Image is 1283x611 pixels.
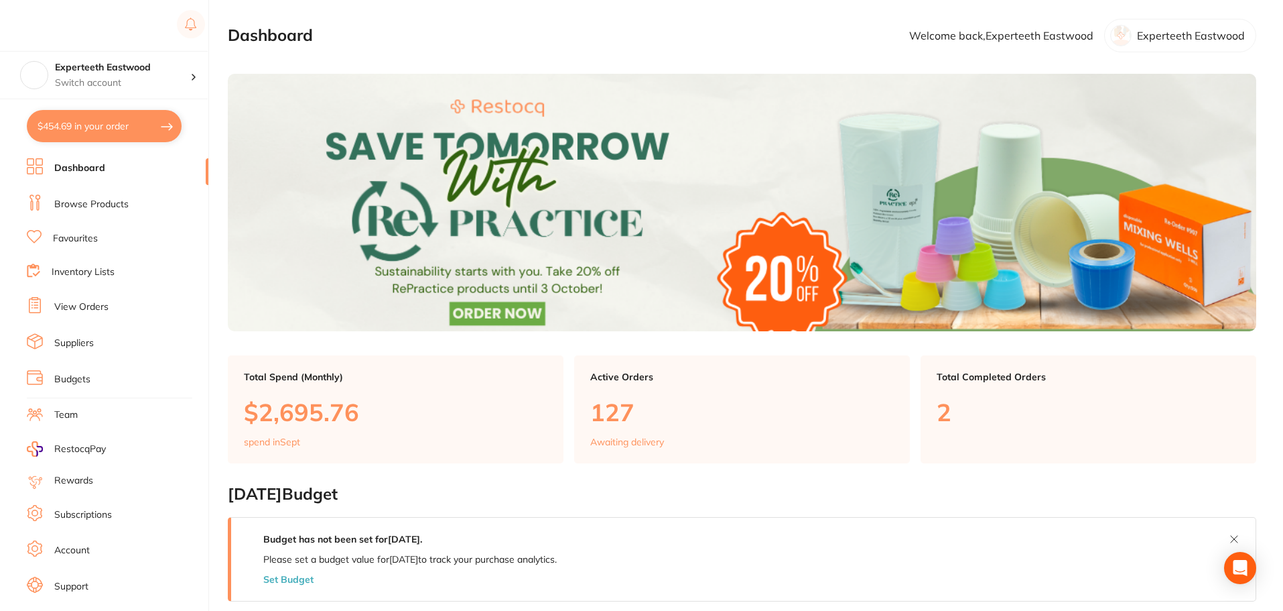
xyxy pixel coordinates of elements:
[921,355,1256,464] a: Total Completed Orders2
[263,533,422,545] strong: Budget has not been set for [DATE] .
[52,266,115,279] a: Inventory Lists
[54,162,105,175] a: Dashboard
[53,232,98,245] a: Favourites
[1224,552,1256,584] div: Open Intercom Messenger
[263,574,314,585] button: Set Budget
[590,437,664,447] p: Awaiting delivery
[27,441,43,457] img: RestocqPay
[54,580,88,594] a: Support
[55,76,190,90] p: Switch account
[228,74,1256,331] img: Dashboard
[590,398,894,426] p: 127
[54,544,90,557] a: Account
[54,474,93,488] a: Rewards
[27,10,113,41] a: Restocq Logo
[244,437,300,447] p: spend in Sept
[1137,30,1245,42] p: Experteeth Eastwood
[54,408,78,422] a: Team
[27,110,182,142] button: $454.69 in your order
[228,26,313,45] h2: Dashboard
[228,485,1256,504] h2: [DATE] Budget
[27,441,106,457] a: RestocqPay
[54,300,109,314] a: View Orders
[21,62,48,89] img: Experteeth Eastwood
[27,17,113,34] img: Restocq Logo
[937,372,1240,382] p: Total Completed Orders
[590,372,894,382] p: Active Orders
[937,398,1240,426] p: 2
[244,398,547,426] p: $2,695.76
[54,443,106,456] span: RestocqPay
[54,508,112,522] a: Subscriptions
[54,337,94,350] a: Suppliers
[228,355,563,464] a: Total Spend (Monthly)$2,695.76spend inSept
[574,355,910,464] a: Active Orders127Awaiting delivery
[55,61,190,74] h4: Experteeth Eastwood
[244,372,547,382] p: Total Spend (Monthly)
[909,30,1093,42] p: Welcome back, Experteeth Eastwood
[54,373,90,386] a: Budgets
[54,198,129,211] a: Browse Products
[263,554,557,565] p: Please set a budget value for [DATE] to track your purchase analytics.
